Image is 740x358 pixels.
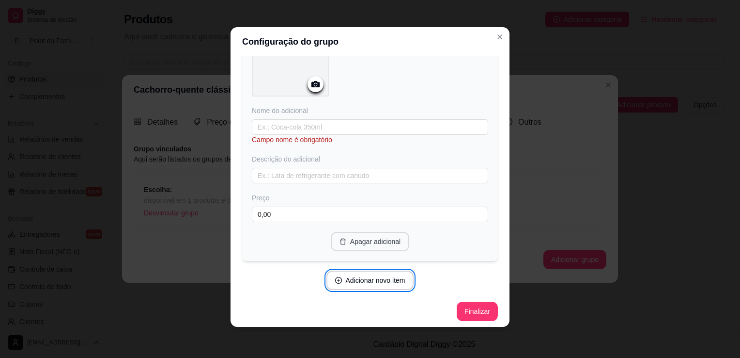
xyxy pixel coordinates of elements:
[231,27,509,56] header: Configuração do grupo
[326,271,414,290] button: plus-circleAdicionar novo item
[252,135,488,145] div: Campo nome é obrigatório
[252,154,488,164] div: Descrição do adicional
[339,238,346,245] span: delete
[252,119,488,135] input: Ex.: Coca-cola 350ml
[457,302,498,321] button: Finalizar
[331,232,409,251] button: deleteApagar adicional
[492,29,508,45] button: Close
[252,106,488,115] div: Nome do adicional
[335,277,342,284] span: plus-circle
[252,168,488,183] input: Ex.: Lata de refrigerante com canudo
[252,193,488,203] div: Preço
